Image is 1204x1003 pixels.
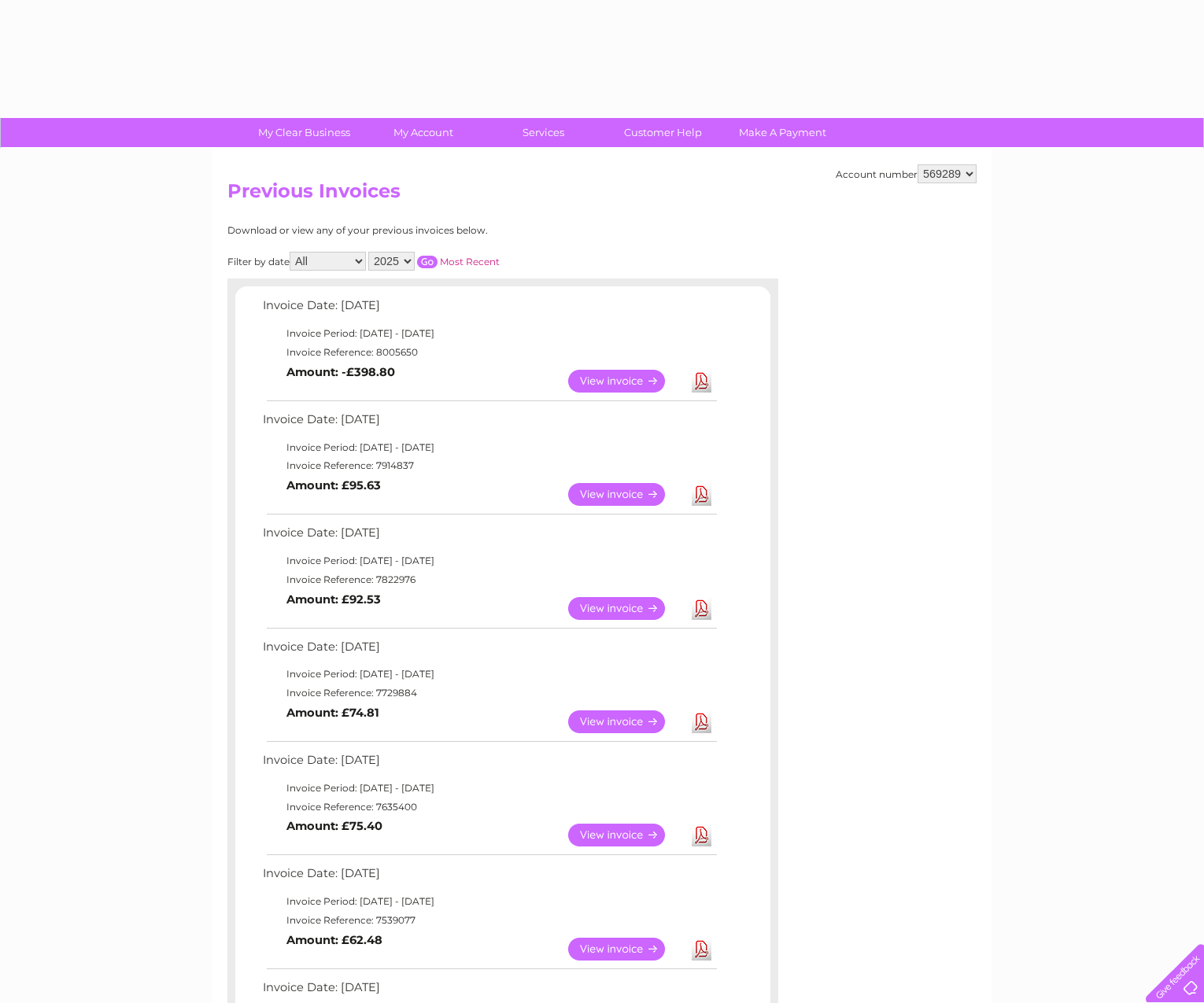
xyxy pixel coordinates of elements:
[259,750,719,779] td: Invoice Date: [DATE]
[568,938,684,961] a: View
[692,710,711,733] a: Download
[478,118,608,147] a: Services
[568,483,684,506] a: View
[227,180,977,210] h2: Previous Invoices
[568,710,684,733] a: View
[718,118,848,147] a: Make A Payment
[286,365,395,379] b: Amount: -£398.80
[359,118,489,147] a: My Account
[692,597,711,620] a: Download
[259,570,719,589] td: Invoice Reference: 7822976
[259,779,719,798] td: Invoice Period: [DATE] - [DATE]
[259,438,719,457] td: Invoice Period: [DATE] - [DATE]
[568,370,684,393] a: View
[259,456,719,475] td: Invoice Reference: 7914837
[286,706,379,720] b: Amount: £74.81
[259,324,719,343] td: Invoice Period: [DATE] - [DATE]
[259,295,719,324] td: Invoice Date: [DATE]
[286,819,382,833] b: Amount: £75.40
[259,551,719,570] td: Invoice Period: [DATE] - [DATE]
[568,597,684,620] a: View
[239,118,369,147] a: My Clear Business
[227,225,641,236] div: Download or view any of your previous invoices below.
[692,938,711,961] a: Download
[286,592,381,607] b: Amount: £92.53
[286,933,382,947] b: Amount: £62.48
[692,824,711,846] a: Download
[692,370,711,393] a: Download
[259,409,719,438] td: Invoice Date: [DATE]
[598,118,728,147] a: Customer Help
[259,665,719,684] td: Invoice Period: [DATE] - [DATE]
[692,483,711,506] a: Download
[259,522,719,551] td: Invoice Date: [DATE]
[259,911,719,930] td: Invoice Reference: 7539077
[286,478,381,492] b: Amount: £95.63
[259,798,719,817] td: Invoice Reference: 7635400
[568,824,684,846] a: View
[259,343,719,362] td: Invoice Reference: 8005650
[440,256,500,267] a: Most Recent
[836,164,977,183] div: Account number
[259,892,719,911] td: Invoice Period: [DATE] - [DATE]
[259,863,719,892] td: Invoice Date: [DATE]
[259,636,719,666] td: Invoice Date: [DATE]
[259,684,719,702] td: Invoice Reference: 7729884
[227,252,641,271] div: Filter by date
